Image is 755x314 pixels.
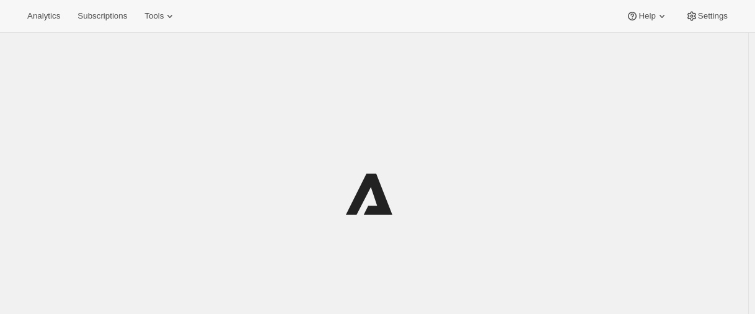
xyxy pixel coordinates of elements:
span: Analytics [27,11,60,21]
button: Subscriptions [70,7,135,25]
button: Settings [678,7,735,25]
span: Help [638,11,655,21]
button: Analytics [20,7,68,25]
span: Settings [698,11,728,21]
span: Tools [144,11,164,21]
button: Help [619,7,675,25]
span: Subscriptions [77,11,127,21]
button: Tools [137,7,183,25]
